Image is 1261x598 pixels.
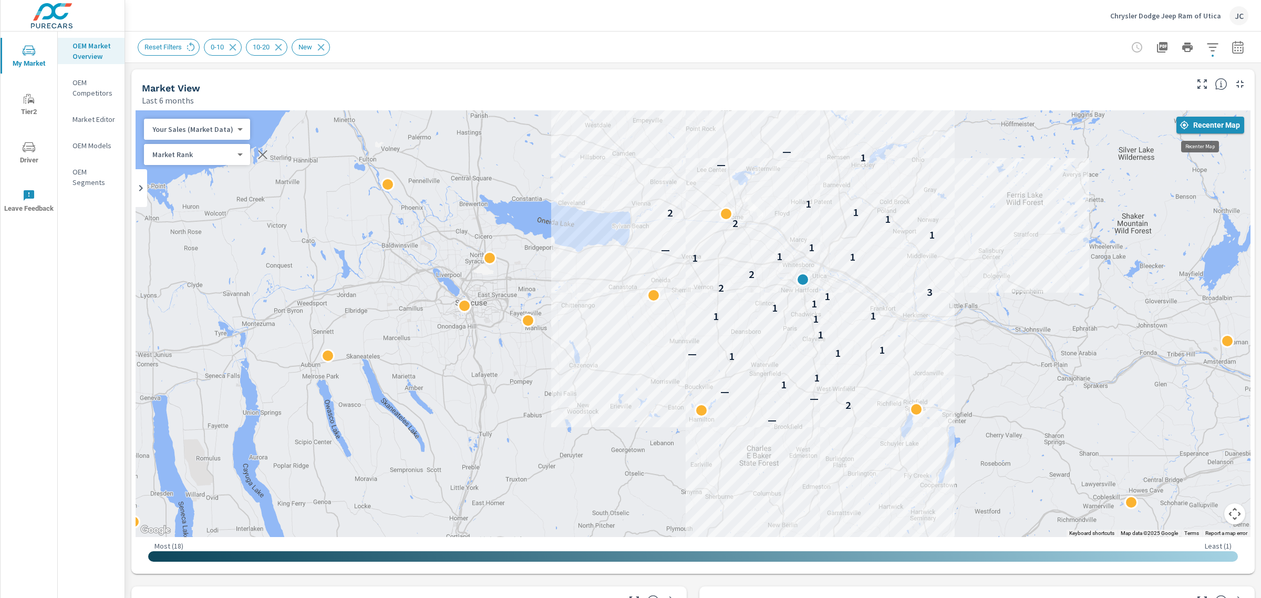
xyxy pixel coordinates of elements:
div: nav menu [1,32,57,225]
div: 0-10 [204,39,242,56]
p: 2 [749,268,754,281]
p: 2 [845,399,851,411]
img: Google [138,523,173,537]
p: — [768,414,777,426]
span: Reset Filters [138,43,188,51]
div: OEM Models [58,138,125,153]
a: Terms (opens in new tab) [1184,530,1199,536]
button: Recenter Map [1176,117,1244,133]
div: Your Sales (Market Data) [144,150,242,160]
p: 2 [667,207,673,219]
p: 1 [811,297,817,310]
p: Most ( 18 ) [154,541,183,551]
p: 1 [692,252,698,264]
p: 1 [835,347,841,359]
span: My Market [4,44,54,70]
p: 1 [870,310,876,322]
span: New [292,43,318,51]
p: Market Editor [73,114,116,125]
p: — [661,243,670,256]
span: Find the biggest opportunities in your market for your inventory. Understand by postal code where... [1215,78,1227,90]
button: Apply Filters [1202,37,1223,58]
p: Least ( 1 ) [1205,541,1232,551]
p: OEM Segments [73,167,116,188]
p: Market Rank [152,150,233,159]
p: Chrysler Dodge Jeep Ram of Utica [1110,11,1221,20]
p: 1 [809,241,814,253]
p: Last 6 months [142,94,194,107]
p: 1 [814,372,820,384]
span: Leave Feedback [4,189,54,215]
button: Map camera controls [1224,503,1245,524]
a: Report a map error [1205,530,1247,536]
p: OEM Models [73,140,116,151]
button: Minimize Widget [1232,76,1248,92]
div: 10-20 [246,39,287,56]
p: 1 [777,250,782,263]
p: OEM Market Overview [73,40,116,61]
div: OEM Market Overview [58,38,125,64]
p: — [782,145,791,158]
p: — [717,158,726,171]
p: 1 [885,213,891,225]
p: 1 [860,151,866,164]
p: 1 [713,310,719,323]
p: 1 [850,251,855,263]
p: 1 [781,378,787,391]
p: Your Sales (Market Data) [152,125,233,134]
p: 1 [805,198,811,210]
p: 1 [818,328,823,341]
div: New [292,39,330,56]
button: Select Date Range [1227,37,1248,58]
span: 10-20 [246,43,276,51]
span: 0-10 [204,43,230,51]
div: OEM Segments [58,164,125,190]
p: 2 [732,217,738,230]
button: Keyboard shortcuts [1069,530,1114,537]
button: "Export Report to PDF" [1152,37,1173,58]
span: Map data ©2025 Google [1121,530,1178,536]
h5: Market View [142,83,200,94]
div: Market Editor [58,111,125,127]
p: 3 [927,286,933,298]
span: Driver [4,141,54,167]
p: — [810,392,819,405]
div: JC [1229,6,1248,25]
button: Make Fullscreen [1194,76,1211,92]
p: OEM Competitors [73,77,116,98]
div: OEM Competitors [58,75,125,101]
div: Your Sales (Market Data) [144,125,242,135]
p: 2 [718,282,724,294]
span: Recenter Map [1181,120,1240,130]
p: 1 [772,302,778,314]
span: Tier2 [4,92,54,118]
p: 1 [853,206,859,219]
p: 1 [729,350,735,363]
p: 1 [824,290,830,303]
p: 1 [879,344,885,356]
p: 1 [813,313,819,325]
p: 1 [929,229,935,241]
a: Open this area in Google Maps (opens a new window) [138,523,173,537]
p: — [688,347,697,360]
button: Print Report [1177,37,1198,58]
p: — [720,385,729,398]
div: Reset Filters [138,39,200,56]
